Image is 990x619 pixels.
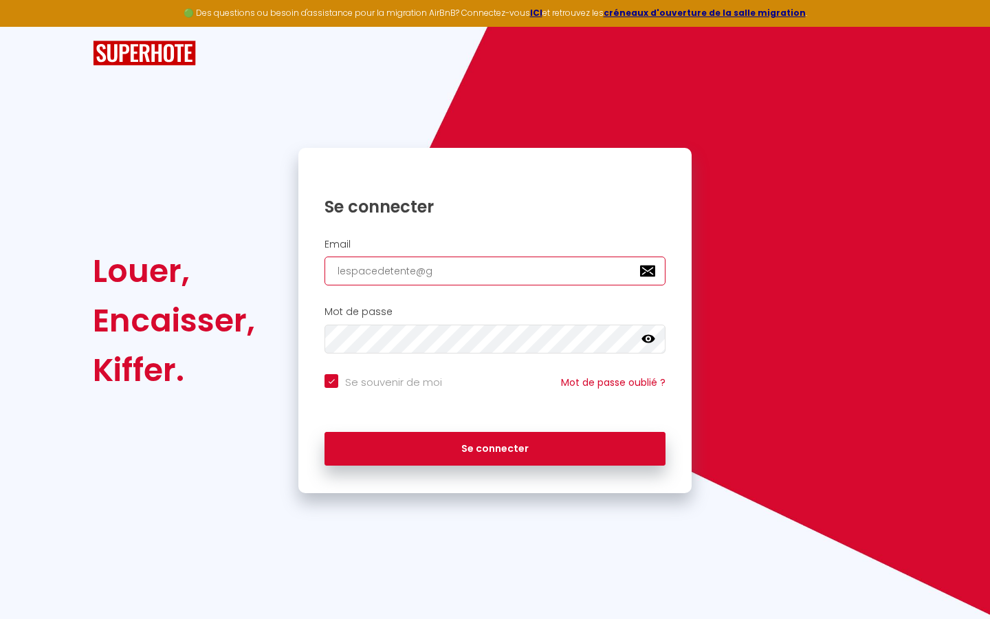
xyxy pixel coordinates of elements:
[324,239,665,250] h2: Email
[561,376,665,389] a: Mot de passe oublié ?
[604,7,806,19] a: créneaux d'ouverture de la salle migration
[324,432,665,466] button: Se connecter
[324,306,665,318] h2: Mot de passe
[11,6,52,47] button: Ouvrir le widget de chat LiveChat
[93,296,255,345] div: Encaisser,
[93,345,255,395] div: Kiffer.
[530,7,542,19] a: ICI
[93,246,255,296] div: Louer,
[93,41,196,66] img: SuperHote logo
[324,257,665,285] input: Ton Email
[324,196,665,217] h1: Se connecter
